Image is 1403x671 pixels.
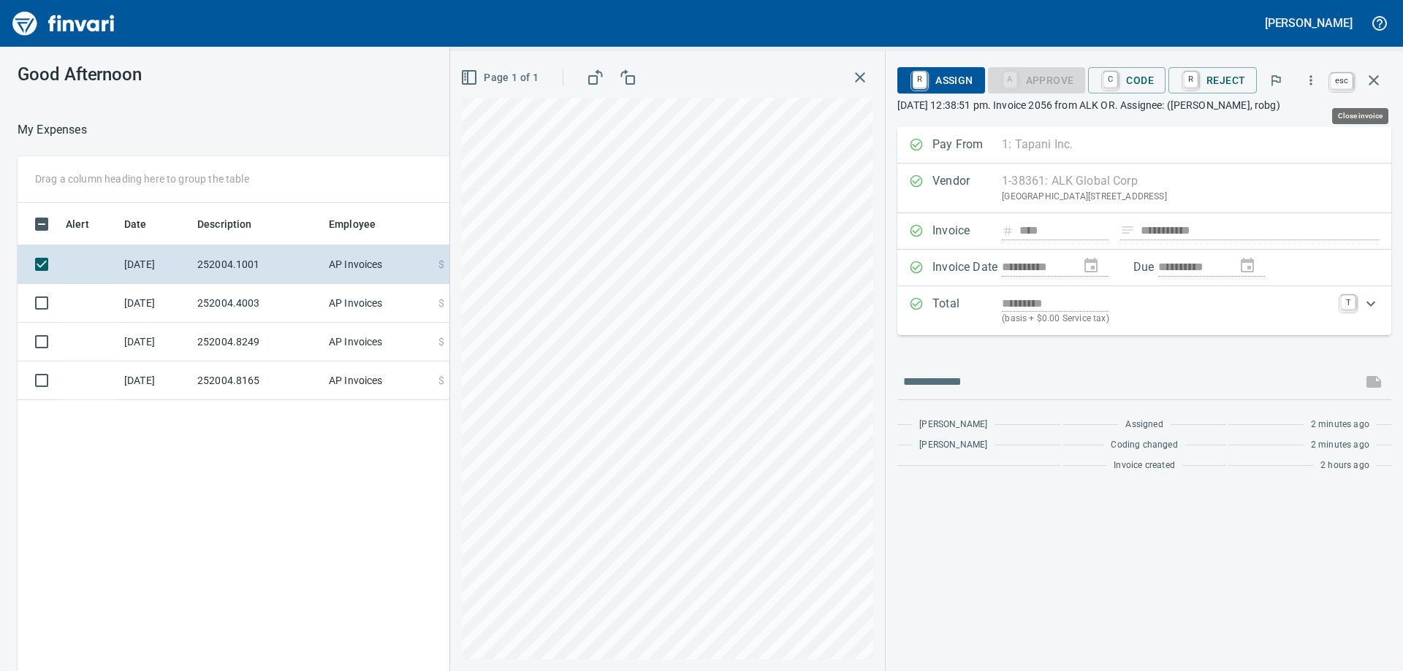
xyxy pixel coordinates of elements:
[438,373,444,388] span: $
[1320,459,1369,473] span: 2 hours ago
[9,6,118,41] img: Finvari
[323,284,433,323] td: AP Invoices
[191,323,323,361] td: 252004.8249
[1331,73,1353,89] a: esc
[1114,459,1175,473] span: Invoice created
[35,172,249,186] p: Drag a column heading here to group the table
[66,215,108,233] span: Alert
[1356,364,1391,399] span: This records your message into the invoice and notifies anyone mentioned
[1111,438,1177,453] span: Coding changed
[897,67,984,93] button: RAssign
[329,215,395,233] span: Employee
[463,69,539,87] span: Page 1 of 1
[197,215,252,233] span: Description
[1311,418,1369,432] span: 2 minutes ago
[18,64,328,85] h3: Good Afternoon
[118,284,191,323] td: [DATE]
[457,64,544,91] button: Page 1 of 1
[323,361,433,400] td: AP Invoices
[191,245,323,284] td: 252004.1001
[323,245,433,284] td: AP Invoices
[1311,438,1369,453] span: 2 minutes ago
[1261,12,1356,34] button: [PERSON_NAME]
[913,72,927,88] a: R
[1103,72,1117,88] a: C
[919,418,987,432] span: [PERSON_NAME]
[1168,67,1257,93] button: RReject
[438,257,444,272] span: $
[1260,64,1292,96] button: Flag
[1088,67,1166,93] button: CCode
[897,98,1391,112] p: [DATE] 12:38:51 pm. Invoice 2056 from ALK OR. Assignee: ([PERSON_NAME], robg)
[438,334,444,349] span: $
[329,215,376,233] span: Employee
[897,286,1391,335] div: Expand
[18,121,87,139] nav: breadcrumb
[1002,312,1332,326] p: (basis + $0.00 Service tax)
[118,245,191,284] td: [DATE]
[919,438,987,453] span: [PERSON_NAME]
[1100,68,1154,93] span: Code
[438,296,444,310] span: $
[323,323,433,361] td: AP Invoices
[124,215,147,233] span: Date
[18,121,87,139] p: My Expenses
[1341,295,1356,310] a: T
[191,284,323,323] td: 252004.4003
[1184,72,1198,88] a: R
[118,361,191,400] td: [DATE]
[1180,68,1245,93] span: Reject
[1125,418,1163,432] span: Assigned
[191,361,323,400] td: 252004.8165
[124,215,166,233] span: Date
[444,215,500,233] span: Amount
[988,73,1086,85] div: Coding Required
[66,215,89,233] span: Alert
[197,215,271,233] span: Description
[118,323,191,361] td: [DATE]
[932,295,1002,326] p: Total
[909,68,973,93] span: Assign
[1265,15,1353,31] h5: [PERSON_NAME]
